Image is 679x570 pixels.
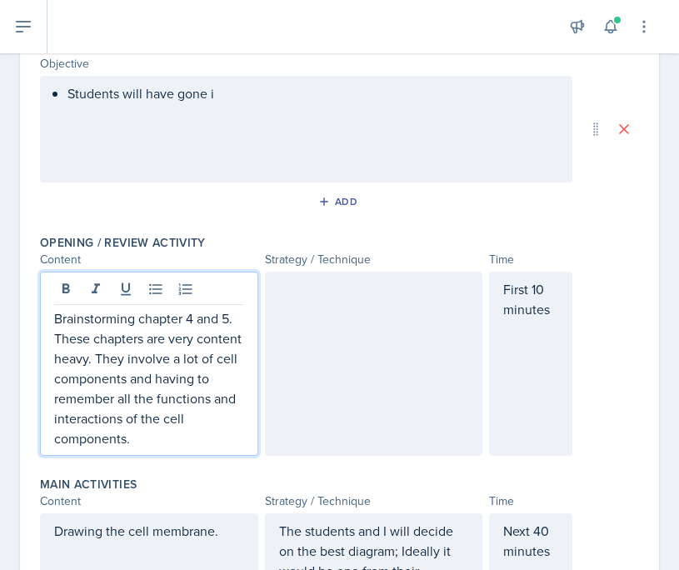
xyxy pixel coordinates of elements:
p: Students will have gone i [67,83,558,103]
p: Drawing the cell membrane. [54,521,244,541]
div: Content [40,492,258,510]
div: Strategy / Technique [265,492,483,510]
button: Add [312,189,367,214]
div: Content [40,251,258,268]
label: Opening / Review Activity [40,234,206,251]
label: Main Activities [40,476,137,492]
p: First 10 minutes [503,279,558,319]
div: Objective [40,55,572,72]
p: Next 40 minutes [503,521,558,561]
p: Brainstorming chapter 4 and 5. These chapters are very content heavy. They involve a lot of cell ... [54,308,244,448]
div: Add [322,195,357,208]
div: Strategy / Technique [265,251,483,268]
div: Time [489,251,572,268]
div: Time [489,492,572,510]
